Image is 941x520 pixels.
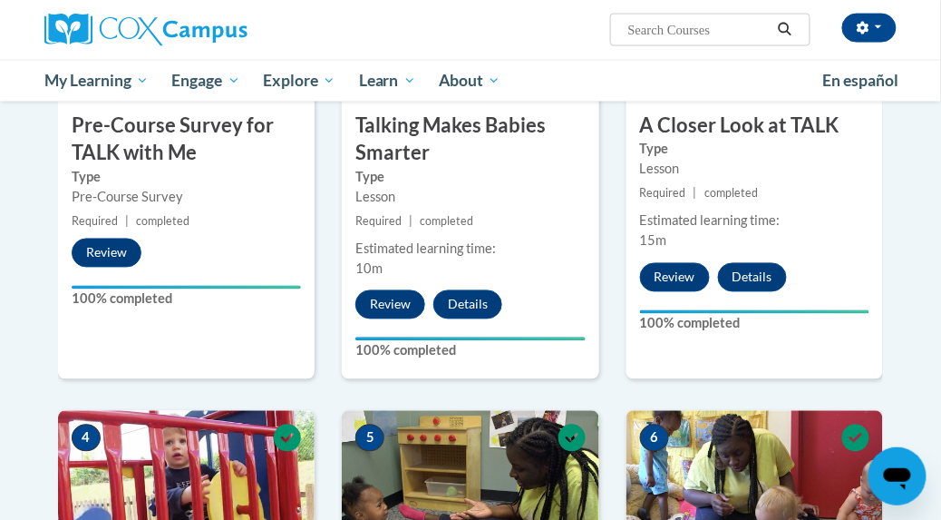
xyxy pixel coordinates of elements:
[640,310,869,314] div: Your progress
[347,60,428,102] a: Learn
[263,70,335,92] span: Explore
[355,341,585,361] label: 100% completed
[355,215,402,229] span: Required
[626,112,883,140] h3: A Closer Look at TALK
[640,187,686,201] span: Required
[31,60,910,102] div: Main menu
[842,14,897,43] button: Account Settings
[355,290,425,319] button: Review
[72,425,101,452] span: 4
[439,70,500,92] span: About
[640,233,667,249] span: 15m
[355,425,384,452] span: 5
[160,60,252,102] a: Engage
[355,338,585,341] div: Your progress
[421,215,474,229] span: completed
[72,239,141,268] button: Review
[718,263,787,292] button: Details
[72,168,301,188] label: Type
[359,70,416,92] span: Learn
[72,188,301,208] div: Pre-Course Survey
[251,60,347,102] a: Explore
[640,160,869,180] div: Lesson
[640,425,669,452] span: 6
[868,447,926,505] iframe: Button to launch messaging window
[33,60,160,102] a: My Learning
[640,263,710,292] button: Review
[72,215,118,229] span: Required
[640,140,869,160] label: Type
[355,188,585,208] div: Lesson
[44,70,149,92] span: My Learning
[640,211,869,231] div: Estimated learning time:
[125,215,129,229] span: |
[355,261,383,277] span: 10m
[433,290,502,319] button: Details
[771,19,799,41] button: Search
[172,70,240,92] span: Engage
[136,215,189,229] span: completed
[810,62,910,100] a: En español
[694,187,697,201] span: |
[355,240,585,260] div: Estimated learning time:
[72,286,301,289] div: Your progress
[58,112,315,168] h3: Pre-Course Survey for TALK with Me
[822,71,898,90] span: En español
[342,112,598,168] h3: Talking Makes Babies Smarter
[72,289,301,309] label: 100% completed
[640,314,869,334] label: 100% completed
[44,14,310,46] a: Cox Campus
[626,19,771,41] input: Search Courses
[355,168,585,188] label: Type
[428,60,513,102] a: About
[44,14,247,46] img: Cox Campus
[704,187,758,201] span: completed
[410,215,413,229] span: |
